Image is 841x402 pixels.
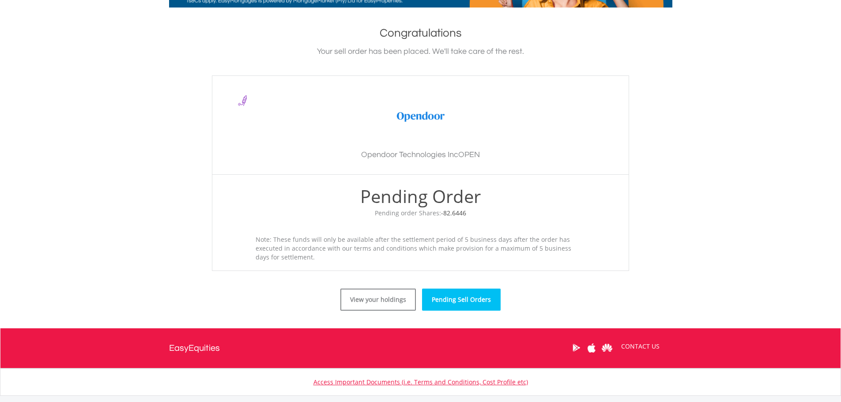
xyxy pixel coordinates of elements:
[169,45,672,58] div: Your sell order has been placed. We'll take care of the rest.
[615,334,666,359] a: CONTACT US
[458,150,480,159] span: OPEN
[249,235,592,262] div: Note: These funds will only be available after the settlement period of 5 business days after the...
[375,209,466,217] span: Pending order Shares:
[169,25,672,41] h1: Congratulations
[340,289,416,311] a: View your holdings
[221,149,620,161] h3: Opendoor Technologies Inc
[441,209,466,217] span: -82.6446
[569,334,584,361] a: Google Play
[169,328,220,368] a: EasyEquities
[422,289,501,311] a: Pending Sell Orders
[388,94,454,140] img: EQU.US.OPEN.png
[600,334,615,361] a: Huawei
[584,334,600,361] a: Apple
[221,184,620,209] div: Pending Order
[313,378,528,386] a: Access Important Documents (i.e. Terms and Conditions, Cost Profile etc)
